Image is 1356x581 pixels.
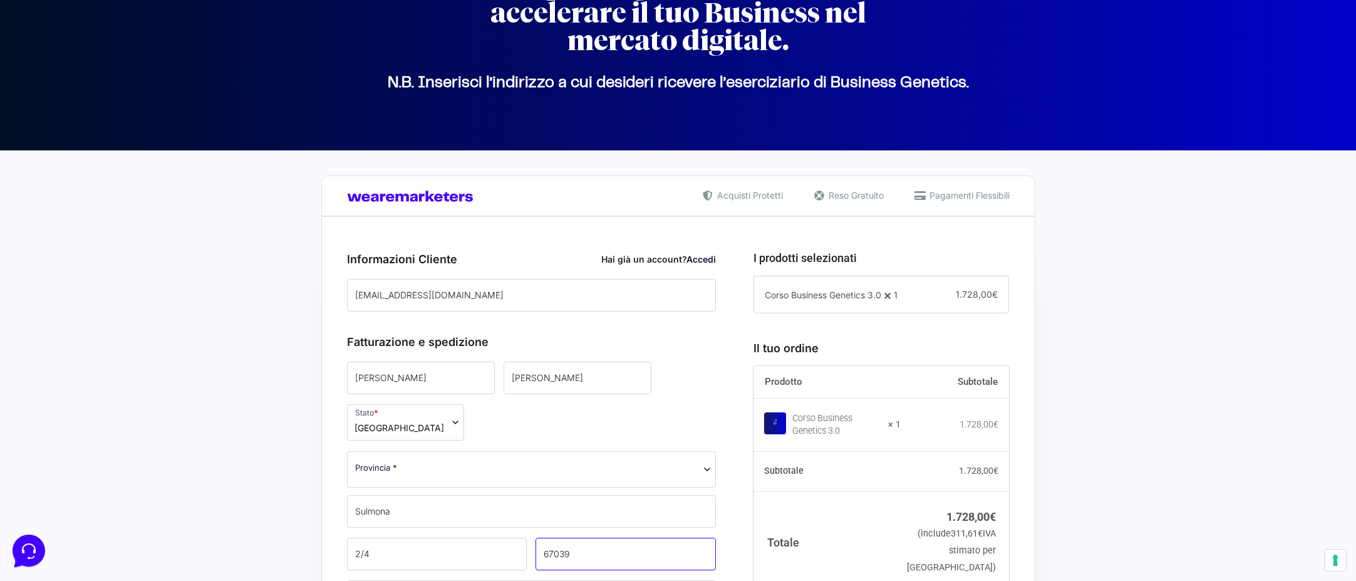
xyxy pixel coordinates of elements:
[765,290,881,300] span: Corso Business Genetics 3.0
[1325,550,1346,571] button: Le tue preferenze relative al consenso per le tecnologie di tracciamento
[87,402,164,431] button: Messaggi
[960,419,998,429] bdi: 1.728,00
[163,402,241,431] button: Aiuto
[926,189,1010,202] span: Pagamenti Flessibili
[347,404,464,441] span: Stato
[20,105,230,130] button: Inizia una conversazione
[108,420,142,431] p: Messaggi
[888,419,901,431] strong: × 1
[347,538,527,570] input: Via e numero civico *
[714,189,783,202] span: Acquisti Protetti
[536,538,716,570] input: C.A.P. *
[990,510,996,523] span: €
[355,421,444,434] span: Italia
[764,412,786,434] img: Corso Business Genetics 3.0
[753,366,901,399] th: Prodotto
[347,333,717,350] h3: Fatturazione e spedizione
[40,70,65,95] img: dark
[10,10,210,30] h2: Ciao da Marketers 👋
[347,279,717,311] input: Indirizzo Email *
[10,402,87,431] button: Home
[81,113,185,123] span: Inizia una conversazione
[601,253,716,266] div: Hai già un account?
[956,289,998,300] span: 1.728,00
[355,461,397,474] span: Provincia *
[347,362,495,394] input: Nome *
[20,70,45,95] img: dark
[992,289,998,300] span: €
[133,155,230,165] a: Apri Centro Assistenza
[826,189,884,202] span: Reso Gratuito
[20,50,106,60] span: Le tue conversazioni
[946,510,996,523] bdi: 1.728,00
[193,420,211,431] p: Aiuto
[20,155,98,165] span: Trova una risposta
[28,182,205,195] input: Cerca un articolo...
[959,466,998,476] bdi: 1.728,00
[347,495,717,528] input: Città *
[60,70,85,95] img: dark
[347,251,717,268] h3: Informazioni Cliente
[504,362,651,394] input: Cognome *
[347,451,717,488] span: Provincia
[993,466,998,476] span: €
[894,290,898,300] span: 1
[901,366,1010,399] th: Subtotale
[38,420,59,431] p: Home
[993,419,998,429] span: €
[686,254,716,264] a: Accedi
[10,532,48,570] iframe: Customerly Messenger Launcher
[978,528,983,539] span: €
[753,452,901,492] th: Subtotale
[753,340,1009,357] h3: Il tuo ordine
[951,528,983,539] span: 311,61
[907,528,996,573] small: (include IVA stimato per [GEOGRAPHIC_DATA])
[792,412,880,437] div: Corso Business Genetics 3.0
[753,249,1009,266] h3: I prodotti selezionati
